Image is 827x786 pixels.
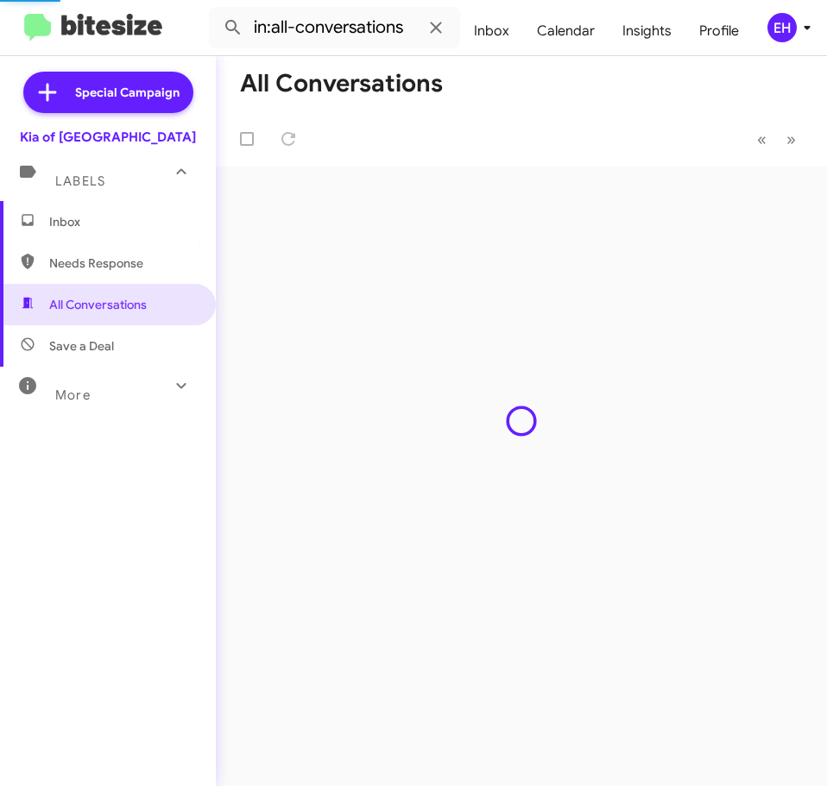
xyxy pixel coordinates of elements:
h1: All Conversations [240,70,443,97]
button: EH [753,13,808,42]
a: Profile [685,6,753,56]
a: Insights [609,6,685,56]
span: Inbox [49,213,196,230]
nav: Page navigation example [748,122,806,157]
span: « [757,129,767,150]
span: More [55,387,91,403]
div: EH [767,13,797,42]
div: Kia of [GEOGRAPHIC_DATA] [20,129,196,146]
a: Special Campaign [23,72,193,113]
span: All Conversations [49,296,147,313]
input: Search [209,7,460,48]
span: Save a Deal [49,337,114,355]
span: Special Campaign [75,84,180,101]
a: Inbox [460,6,523,56]
button: Next [776,122,806,157]
span: Needs Response [49,255,196,272]
a: Calendar [523,6,609,56]
button: Previous [747,122,777,157]
span: Labels [55,173,105,189]
span: » [786,129,796,150]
